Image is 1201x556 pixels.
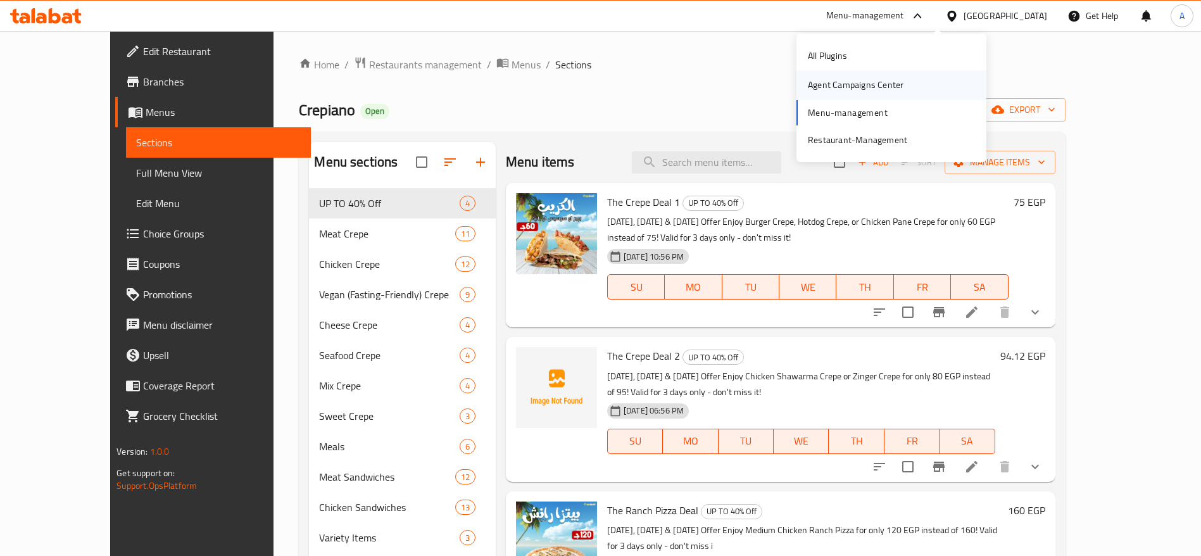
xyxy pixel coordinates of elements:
span: 4 [460,198,475,210]
button: SU [607,429,663,454]
span: A [1179,9,1185,23]
span: Mix Crepe [319,378,459,393]
span: MO [670,278,717,296]
span: UP TO 40% Off [701,504,762,519]
div: Chicken Crepe12 [309,249,496,279]
span: TH [841,278,888,296]
button: Add section [465,147,496,177]
button: FR [884,429,940,454]
li: / [546,57,550,72]
div: items [455,500,475,515]
span: Select section [826,149,853,175]
span: Cheese Crepe [319,317,459,332]
div: [GEOGRAPHIC_DATA] [964,9,1047,23]
span: Promotions [143,287,301,302]
span: Meals [319,439,459,454]
a: Sections [126,127,311,158]
span: UP TO 40% Off [683,196,743,210]
div: Menu-management [826,8,904,23]
span: Sections [136,135,301,150]
span: 4 [460,380,475,392]
svg: Show Choices [1028,459,1043,474]
div: Chicken Sandwiches13 [309,492,496,522]
div: items [460,439,475,454]
button: WE [779,274,836,300]
span: Vegan (Fasting-Friendly) Crepe [319,287,459,302]
span: [DATE] 06:56 PM [619,405,689,417]
button: MO [665,274,722,300]
p: [DATE], [DATE] & [DATE] Offer Enjoy Medium Chicken Ranch Pizza for only 120 EGP instead of 160! V... [607,522,1003,554]
span: 12 [456,258,475,270]
div: Vegan (Fasting-Friendly) Crepe9 [309,279,496,310]
span: UP TO 40% Off [683,350,743,365]
span: 11 [456,228,475,240]
span: SA [945,432,990,450]
span: Menus [512,57,541,72]
a: Home [299,57,339,72]
div: Meals6 [309,431,496,462]
div: All Plugins [808,49,847,63]
button: TH [836,274,893,300]
button: SU [607,274,665,300]
a: Menus [496,56,541,73]
span: Add item [853,153,893,172]
div: Variety Items [319,530,459,545]
div: UP TO 40% Off [682,196,744,211]
button: FR [894,274,951,300]
button: delete [990,297,1020,327]
span: Coupons [143,256,301,272]
div: Seafood Crepe [319,348,459,363]
span: export [994,102,1055,118]
span: Menu disclaimer [143,317,301,332]
h6: 75 EGP [1014,193,1045,211]
span: Chicken Sandwiches [319,500,455,515]
p: [DATE], [DATE] & [DATE] Offer Enjoy Chicken Shawarma Crepe or Zinger Crepe for only 80 EGP instea... [607,369,995,400]
button: Branch-specific-item [924,452,954,482]
div: Open [360,104,389,119]
span: Sections [555,57,591,72]
span: Chicken Crepe [319,256,455,272]
span: UP TO 40% Off [319,196,459,211]
div: Restaurant-Management [808,133,907,147]
div: items [460,530,475,545]
a: Upsell [115,340,311,370]
span: Get support on: [116,465,175,481]
span: Coverage Report [143,378,301,393]
h2: Menu items [506,153,575,172]
span: Manage items [955,155,1045,170]
span: Grocery Checklist [143,408,301,424]
h2: Menu sections [314,153,398,172]
a: Restaurants management [354,56,482,73]
svg: Show Choices [1028,305,1043,320]
div: items [455,469,475,484]
span: TH [834,432,879,450]
span: TU [724,432,769,450]
input: search [632,151,781,174]
span: The Crepe Deal 2 [607,346,680,365]
span: Crepiano [299,96,355,124]
div: items [460,287,475,302]
li: / [344,57,349,72]
span: The Crepe Deal 1 [607,193,680,212]
span: Upsell [143,348,301,363]
div: Agent Campaigns Center [808,78,903,92]
span: Full Menu View [136,165,301,180]
nav: breadcrumb [299,56,1065,73]
div: items [460,196,475,211]
span: Meat Crepe [319,226,455,241]
span: The Ranch Pizza Deal [607,501,698,520]
span: 13 [456,502,475,514]
span: 9 [460,289,475,301]
div: Variety Items3 [309,522,496,553]
p: [DATE], [DATE] & [DATE] Offer Enjoy Burger Crepe, Hotdog Crepe, or Chicken Pane Crepe for only 60... [607,214,1009,246]
span: Version: [116,443,148,460]
div: items [455,256,475,272]
button: TH [829,429,884,454]
button: sort-choices [864,452,895,482]
span: Select to update [895,453,921,480]
a: Promotions [115,279,311,310]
